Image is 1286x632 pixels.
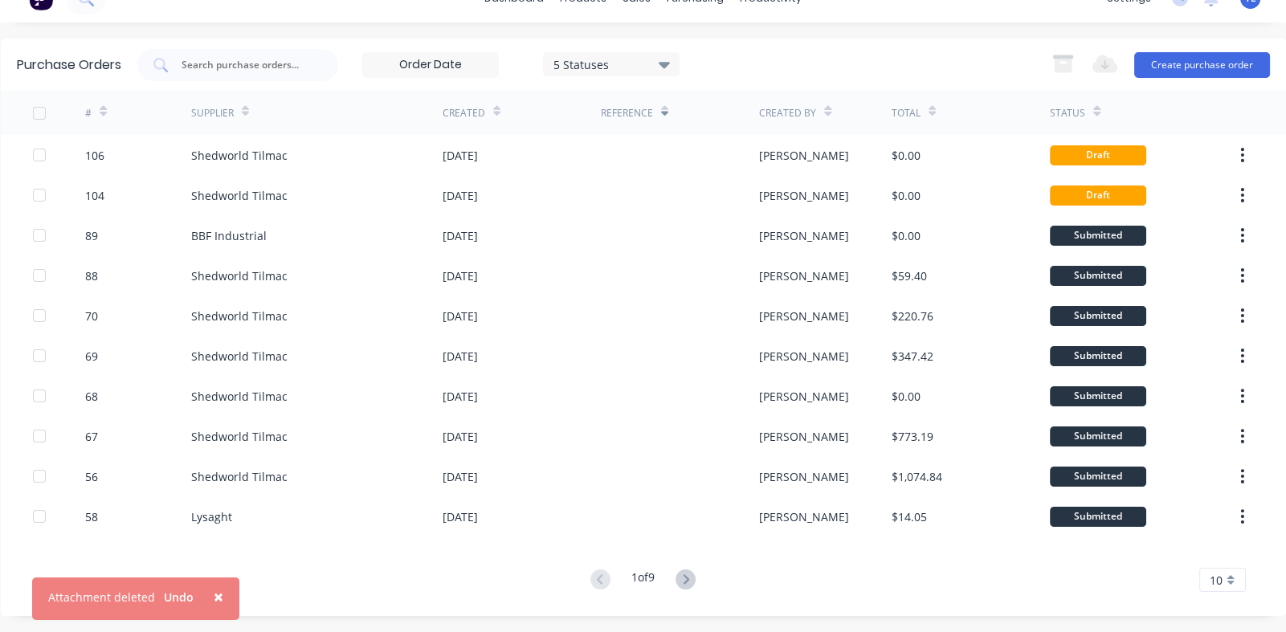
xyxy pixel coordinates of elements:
div: $773.19 [892,428,933,445]
div: Shedworld Tilmac [191,388,288,405]
div: Created By [759,106,816,120]
div: Shedworld Tilmac [191,348,288,365]
div: 1 of 9 [631,569,655,592]
div: [PERSON_NAME] [759,267,849,284]
div: Submitted [1050,386,1146,406]
div: 67 [85,428,98,445]
div: 69 [85,348,98,365]
div: [DATE] [443,468,478,485]
div: Submitted [1050,306,1146,326]
div: Submitted [1050,426,1146,446]
div: 58 [85,508,98,525]
span: × [214,585,223,608]
div: Total [892,106,921,120]
div: [DATE] [443,508,478,525]
div: $0.00 [892,187,921,204]
div: Shedworld Tilmac [191,187,288,204]
div: Draft [1050,186,1146,206]
div: 88 [85,267,98,284]
div: Purchase Orders [17,55,121,75]
div: $1,074.84 [892,468,942,485]
div: Submitted [1050,346,1146,366]
div: Submitted [1050,226,1146,246]
div: Submitted [1050,467,1146,487]
div: Shedworld Tilmac [191,468,288,485]
div: # [85,106,92,120]
div: [DATE] [443,348,478,365]
div: Status [1050,106,1085,120]
button: Create purchase order [1134,52,1270,78]
div: Shedworld Tilmac [191,308,288,324]
div: Draft [1050,145,1146,165]
div: $0.00 [892,147,921,164]
div: $59.40 [892,267,927,284]
div: Created [443,106,485,120]
div: Reference [601,106,653,120]
div: Attachment deleted [48,589,155,605]
div: $0.00 [892,227,921,244]
div: [PERSON_NAME] [759,428,849,445]
div: Supplier [191,106,234,120]
div: [DATE] [443,227,478,244]
input: Search purchase orders... [180,57,313,73]
div: Shedworld Tilmac [191,147,288,164]
div: [DATE] [443,388,478,405]
button: Undo [155,585,202,610]
div: [DATE] [443,147,478,164]
div: 70 [85,308,98,324]
div: [PERSON_NAME] [759,388,849,405]
input: Order Date [363,53,498,77]
div: 68 [85,388,98,405]
div: [DATE] [443,187,478,204]
div: [PERSON_NAME] [759,468,849,485]
button: Close [198,577,239,616]
div: [PERSON_NAME] [759,308,849,324]
div: [PERSON_NAME] [759,508,849,525]
div: Submitted [1050,266,1146,286]
div: [PERSON_NAME] [759,147,849,164]
div: 56 [85,468,98,485]
div: Submitted [1050,507,1146,527]
div: [DATE] [443,267,478,284]
div: Shedworld Tilmac [191,428,288,445]
div: [PERSON_NAME] [759,348,849,365]
div: [PERSON_NAME] [759,227,849,244]
div: 89 [85,227,98,244]
div: 106 [85,147,104,164]
div: Lysaght [191,508,232,525]
div: $0.00 [892,388,921,405]
div: [DATE] [443,428,478,445]
div: Shedworld Tilmac [191,267,288,284]
div: $347.42 [892,348,933,365]
span: 10 [1210,572,1223,589]
div: BBF Industrial [191,227,267,244]
div: $220.76 [892,308,933,324]
div: [PERSON_NAME] [759,187,849,204]
div: 104 [85,187,104,204]
div: [DATE] [443,308,478,324]
div: 5 Statuses [553,55,668,72]
div: $14.05 [892,508,927,525]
